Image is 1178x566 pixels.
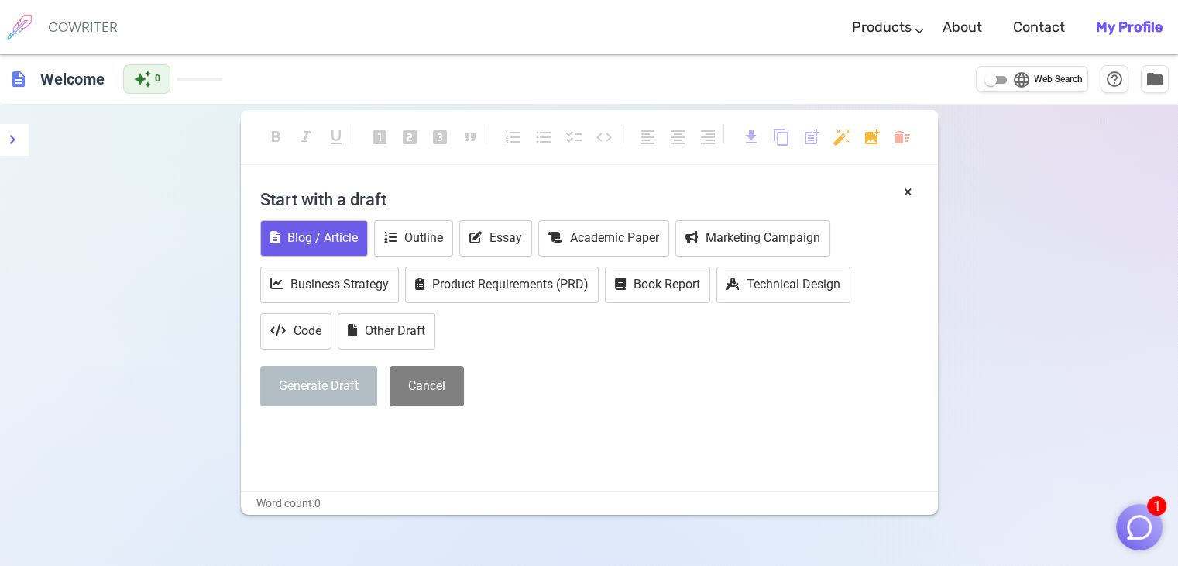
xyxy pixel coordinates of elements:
[772,128,791,147] span: content_copy
[266,128,285,147] span: format_bold
[675,220,830,257] button: Marketing Campaign
[1034,72,1083,88] span: Web Search
[904,181,912,203] button: ×
[297,128,315,147] span: format_italic
[9,70,28,88] span: description
[260,267,399,303] button: Business Strategy
[431,128,449,147] span: looks_3
[400,128,419,147] span: looks_two
[668,128,687,147] span: format_align_center
[390,366,464,407] button: Cancel
[534,128,553,147] span: format_list_bulleted
[1116,504,1163,550] button: 1
[34,64,111,95] h6: Click to edit title
[742,128,761,147] span: download
[133,70,152,88] span: auto_awesome
[595,128,613,147] span: code
[1013,5,1065,50] a: Contact
[338,313,435,350] button: Other Draft
[504,128,523,147] span: format_list_numbered
[852,5,912,50] a: Products
[327,128,345,147] span: format_underlined
[405,267,599,303] button: Product Requirements (PRD)
[370,128,389,147] span: looks_one
[155,71,160,87] span: 0
[893,128,912,147] span: delete_sweep
[1101,65,1128,93] button: Help & Shortcuts
[260,181,919,218] h4: Start with a draft
[260,366,377,407] button: Generate Draft
[1012,71,1031,89] span: language
[260,220,368,257] button: Blog / Article
[863,128,881,147] span: add_photo_alternate
[461,128,479,147] span: format_quote
[1125,513,1154,542] img: Close chat
[605,267,710,303] button: Book Report
[565,128,583,147] span: checklist
[699,128,717,147] span: format_align_right
[833,128,851,147] span: auto_fix_high
[48,20,118,34] h6: COWRITER
[802,128,821,147] span: post_add
[260,313,331,350] button: Code
[1141,65,1169,93] button: Manage Documents
[1147,496,1166,516] span: 1
[538,220,669,257] button: Academic Paper
[1096,5,1163,50] a: My Profile
[943,5,982,50] a: About
[459,220,532,257] button: Essay
[374,220,453,257] button: Outline
[638,128,657,147] span: format_align_left
[1105,70,1124,88] span: help_outline
[716,267,850,303] button: Technical Design
[1145,70,1164,88] span: folder
[1096,19,1163,36] b: My Profile
[241,492,938,515] div: Word count: 0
